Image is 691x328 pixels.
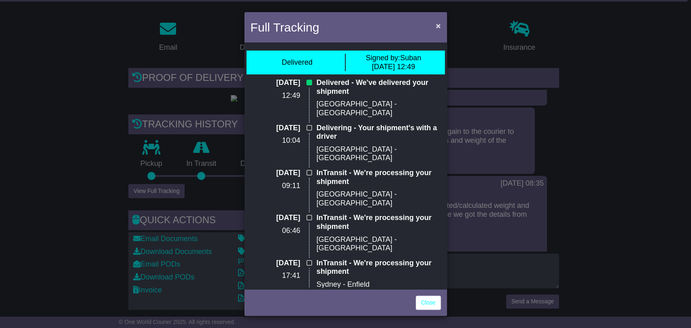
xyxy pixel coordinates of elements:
[317,190,441,207] p: [GEOGRAPHIC_DATA] - [GEOGRAPHIC_DATA]
[251,124,300,133] p: [DATE]
[416,296,441,310] a: Close
[251,136,300,145] p: 10:04
[251,226,300,235] p: 06:46
[317,235,441,253] p: [GEOGRAPHIC_DATA] - [GEOGRAPHIC_DATA]
[432,17,444,34] button: Close
[251,182,300,190] p: 09:11
[366,54,400,62] span: Signed by:
[317,124,441,141] p: Delivering - Your shipment's with a driver
[251,259,300,268] p: [DATE]
[317,214,441,231] p: InTransit - We're processing your shipment
[436,21,440,30] span: ×
[251,18,319,36] h4: Full Tracking
[317,280,441,289] p: Sydney - Enfield
[317,169,441,186] p: InTransit - We're processing your shipment
[251,214,300,222] p: [DATE]
[251,169,300,178] p: [DATE]
[251,271,300,280] p: 17:41
[317,145,441,163] p: [GEOGRAPHIC_DATA] - [GEOGRAPHIC_DATA]
[366,54,421,71] div: Suban [DATE] 12:49
[317,259,441,276] p: InTransit - We're processing your shipment
[282,58,313,67] div: Delivered
[317,78,441,96] p: Delivered - We've delivered your shipment
[317,100,441,117] p: [GEOGRAPHIC_DATA] - [GEOGRAPHIC_DATA]
[251,91,300,100] p: 12:49
[251,78,300,87] p: [DATE]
